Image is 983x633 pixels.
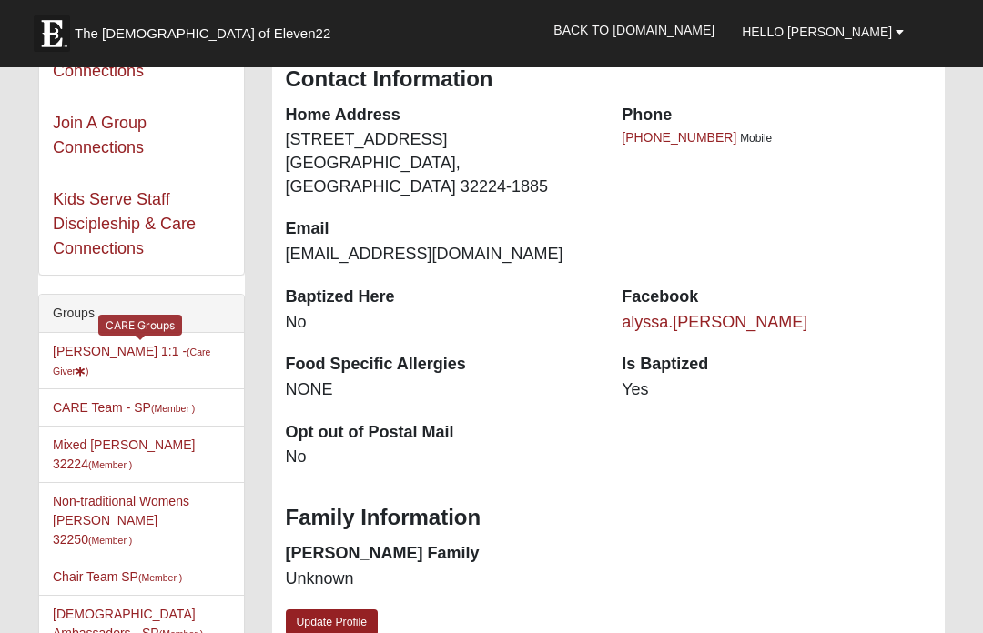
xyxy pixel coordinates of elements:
h3: Family Information [286,505,932,531]
span: The [DEMOGRAPHIC_DATA] of Eleven22 [75,25,330,43]
dd: Unknown [286,568,595,591]
dd: NONE [286,378,595,402]
a: Mixed [PERSON_NAME] 32224(Member ) [53,437,195,471]
span: Mobile [740,132,772,145]
dt: Baptized Here [286,286,595,309]
a: Chair Team SP(Member ) [53,569,182,584]
dt: Facebook [622,286,931,309]
dt: Food Specific Allergies [286,353,595,377]
small: (Member ) [138,572,182,583]
a: Join A Group Connections [53,114,147,156]
dt: Opt out of Postal Mail [286,421,595,445]
dd: [STREET_ADDRESS] [GEOGRAPHIC_DATA], [GEOGRAPHIC_DATA] 32224-1885 [286,128,595,198]
dt: Phone [622,104,931,127]
span: Hello [PERSON_NAME] [742,25,892,39]
a: Kids Serve Staff Discipleship & Care Connections [53,190,196,257]
a: Back to [DOMAIN_NAME] [540,7,728,53]
dt: Is Baptized [622,353,931,377]
dd: [EMAIL_ADDRESS][DOMAIN_NAME] [286,243,595,266]
dt: Home Address [286,104,595,127]
small: (Member ) [88,535,132,546]
small: (Member ) [88,459,132,470]
img: Eleven22 logo [34,15,70,52]
a: The [DEMOGRAPHIC_DATA] of Eleven22 [25,6,389,52]
div: CARE Groups [98,315,182,336]
h3: Contact Information [286,66,932,93]
dt: [PERSON_NAME] Family [286,542,595,566]
a: alyssa.[PERSON_NAME] [622,313,807,331]
a: [PHONE_NUMBER] [622,130,736,145]
dd: Yes [622,378,931,402]
dd: No [286,446,595,469]
small: (Member ) [151,403,195,414]
dd: No [286,311,595,335]
a: CARE Team - SP(Member ) [53,400,195,415]
div: Groups [39,295,244,333]
dt: Email [286,217,595,241]
a: Non-traditional Womens [PERSON_NAME] 32250(Member ) [53,494,189,547]
a: Hello [PERSON_NAME] [728,9,917,55]
a: [PERSON_NAME] 1:1 -(Care Giver) [53,344,210,377]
